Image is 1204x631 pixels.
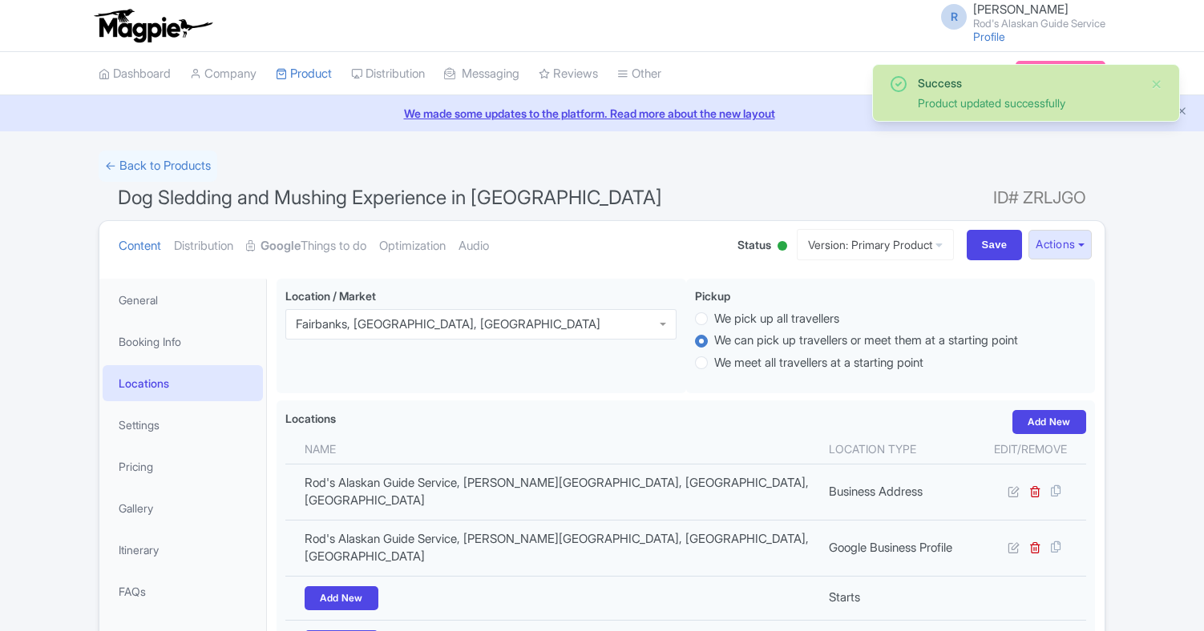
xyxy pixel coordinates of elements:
a: FAQs [103,573,263,609]
span: ID# ZRLJGO [993,182,1086,214]
a: We made some updates to the platform. Read more about the new layout [10,105,1194,122]
th: Name [285,434,819,464]
td: Business Address [819,464,975,520]
label: We pick up all travellers [714,310,839,328]
label: We can pick up travellers or meet them at a starting point [714,332,1018,350]
span: R [941,4,967,30]
span: Dog Sledding and Mushing Experience in [GEOGRAPHIC_DATA] [118,186,662,209]
small: Rod's Alaskan Guide Service [973,18,1105,29]
a: Gallery [103,490,263,526]
div: Success [918,74,1137,91]
button: Actions [1028,230,1092,259]
input: Save [967,230,1023,260]
td: Google Business Profile [819,520,975,576]
img: logo-ab69f6fb50320c5b225c76a69d11143b.png [91,8,215,43]
div: Fairbanks, [GEOGRAPHIC_DATA], [GEOGRAPHIC_DATA] [296,317,600,332]
td: Rod's Alaskan Guide Service, [PERSON_NAME][GEOGRAPHIC_DATA], [GEOGRAPHIC_DATA], [GEOGRAPHIC_DATA] [285,464,819,520]
span: [PERSON_NAME] [973,2,1069,17]
a: Optimization [379,221,446,271]
a: Itinerary [103,532,263,568]
a: GoogleThings to do [246,221,366,271]
a: Audio [459,221,489,271]
strong: Google [261,237,301,255]
label: We meet all travellers at a starting point [714,354,923,372]
span: Status [737,236,771,253]
a: R [PERSON_NAME] Rod's Alaskan Guide Service [931,3,1105,29]
span: Pickup [695,289,730,303]
label: Locations [285,410,336,427]
span: Location / Market [285,289,376,303]
th: Edit/Remove [975,434,1086,464]
button: Close announcement [1176,103,1188,122]
a: Profile [973,30,1005,43]
a: Messaging [444,52,519,96]
button: Close [1150,74,1163,94]
a: Locations [103,365,263,401]
th: Location type [819,434,975,464]
a: Distribution [351,52,425,96]
a: Pricing [103,448,263,484]
a: Booking Info [103,324,263,360]
a: Content [119,221,161,271]
a: Dashboard [99,52,171,96]
div: Product updated successfully [918,94,1137,111]
a: Distribution [174,221,233,271]
a: General [103,282,263,318]
a: Version: Primary Product [797,229,954,260]
a: Add New [305,586,378,610]
a: Add New [1012,410,1086,434]
td: Starts [819,576,975,620]
td: Rod's Alaskan Guide Service, [PERSON_NAME][GEOGRAPHIC_DATA], [GEOGRAPHIC_DATA], [GEOGRAPHIC_DATA] [285,520,819,576]
a: Subscription [1016,61,1105,85]
a: Other [617,52,661,96]
a: Settings [103,407,263,443]
div: Active [774,235,790,259]
a: Product [276,52,332,96]
a: Reviews [539,52,598,96]
a: ← Back to Products [99,151,217,182]
a: Company [190,52,257,96]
